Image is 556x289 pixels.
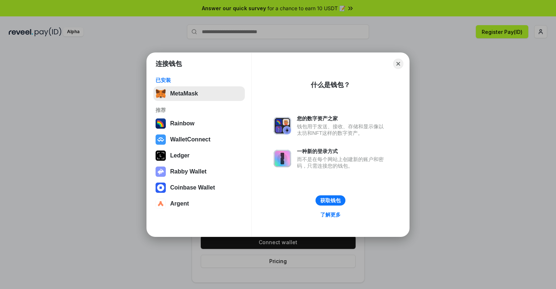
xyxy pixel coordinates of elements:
img: svg+xml,%3Csvg%20xmlns%3D%22http%3A%2F%2Fwww.w3.org%2F2000%2Fsvg%22%20fill%3D%22none%22%20viewBox... [156,167,166,177]
div: 推荐 [156,107,243,113]
a: 了解更多 [316,210,345,219]
div: 了解更多 [320,211,341,218]
div: 获取钱包 [320,197,341,204]
button: Rainbow [153,116,245,131]
div: 什么是钱包？ [311,81,350,89]
div: 您的数字资产之家 [297,115,387,122]
div: Argent [170,200,189,207]
div: 而不是在每个网站上创建新的账户和密码，只需连接您的钱包。 [297,156,387,169]
button: Coinbase Wallet [153,180,245,195]
button: MetaMask [153,86,245,101]
img: svg+xml,%3Csvg%20xmlns%3D%22http%3A%2F%2Fwww.w3.org%2F2000%2Fsvg%22%20fill%3D%22none%22%20viewBox... [274,117,291,134]
div: 一种新的登录方式 [297,148,387,155]
div: 已安装 [156,77,243,83]
img: svg+xml,%3Csvg%20width%3D%2228%22%20height%3D%2228%22%20viewBox%3D%220%200%2028%2028%22%20fill%3D... [156,183,166,193]
button: WalletConnect [153,132,245,147]
button: Argent [153,196,245,211]
img: svg+xml,%3Csvg%20width%3D%22120%22%20height%3D%22120%22%20viewBox%3D%220%200%20120%20120%22%20fil... [156,118,166,129]
div: WalletConnect [170,136,211,143]
img: svg+xml,%3Csvg%20width%3D%2228%22%20height%3D%2228%22%20viewBox%3D%220%200%2028%2028%22%20fill%3D... [156,134,166,145]
div: Ledger [170,152,189,159]
img: svg+xml,%3Csvg%20xmlns%3D%22http%3A%2F%2Fwww.w3.org%2F2000%2Fsvg%22%20fill%3D%22none%22%20viewBox... [274,150,291,167]
img: svg+xml,%3Csvg%20xmlns%3D%22http%3A%2F%2Fwww.w3.org%2F2000%2Fsvg%22%20width%3D%2228%22%20height%3... [156,151,166,161]
button: Close [393,59,403,69]
button: Rabby Wallet [153,164,245,179]
h1: 连接钱包 [156,59,182,68]
div: 钱包用于发送、接收、存储和显示像以太坊和NFT这样的数字资产。 [297,123,387,136]
img: svg+xml,%3Csvg%20width%3D%2228%22%20height%3D%2228%22%20viewBox%3D%220%200%2028%2028%22%20fill%3D... [156,199,166,209]
div: MetaMask [170,90,198,97]
div: Coinbase Wallet [170,184,215,191]
button: Ledger [153,148,245,163]
div: Rainbow [170,120,195,127]
div: Rabby Wallet [170,168,207,175]
img: svg+xml,%3Csvg%20fill%3D%22none%22%20height%3D%2233%22%20viewBox%3D%220%200%2035%2033%22%20width%... [156,89,166,99]
button: 获取钱包 [316,195,345,206]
